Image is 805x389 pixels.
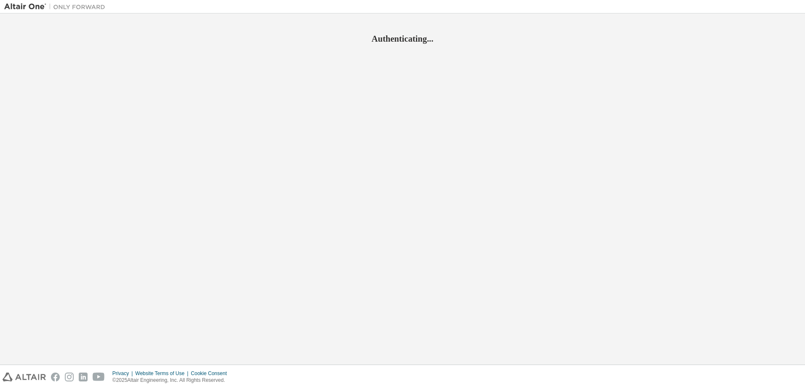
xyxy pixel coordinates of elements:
div: Website Terms of Use [135,370,191,377]
img: instagram.svg [65,373,74,381]
img: altair_logo.svg [3,373,46,381]
div: Cookie Consent [191,370,232,377]
p: © 2025 Altair Engineering, Inc. All Rights Reserved. [112,377,232,384]
img: Altair One [4,3,109,11]
img: facebook.svg [51,373,60,381]
img: linkedin.svg [79,373,88,381]
img: youtube.svg [93,373,105,381]
h2: Authenticating... [4,33,801,44]
div: Privacy [112,370,135,377]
